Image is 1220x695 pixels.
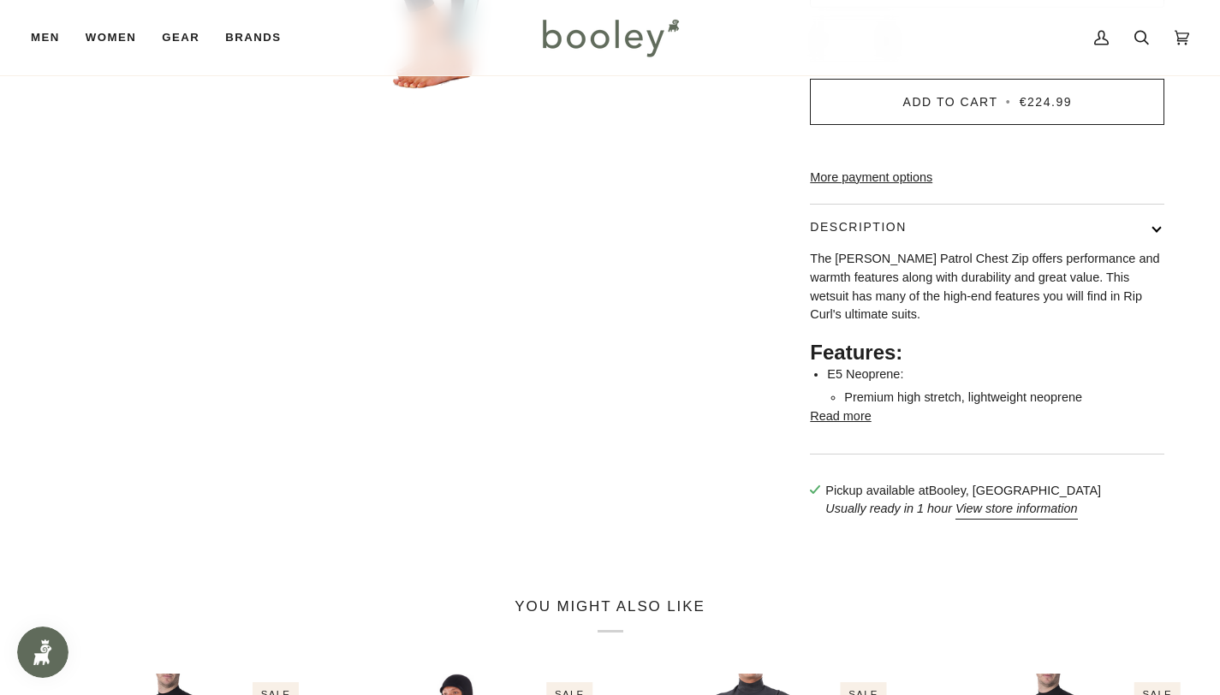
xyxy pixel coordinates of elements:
button: Read more [810,407,871,426]
button: View store information [955,500,1078,519]
p: Pickup available at [825,482,1101,501]
span: Men [31,29,60,46]
span: Gear [162,29,199,46]
img: Booley [535,13,685,62]
p: The [PERSON_NAME] Patrol Chest Zip offers performance and warmth features along with durability a... [810,250,1164,324]
span: • [1003,95,1015,109]
li: E5 Neoprene: [827,365,1164,384]
li: Premium high stretch, lightweight neoprene [844,389,1164,407]
p: Usually ready in 1 hour [825,500,1101,519]
span: Brands [225,29,281,46]
h2: You might also like [31,597,1189,633]
iframe: Button to open loyalty program pop-up [17,627,68,678]
button: Add to Cart • €224.99 [810,79,1164,125]
button: Description [810,205,1164,250]
span: €224.99 [1020,95,1072,109]
span: Women [86,29,136,46]
a: More payment options [810,169,1164,187]
h2: Features: [810,340,1164,365]
strong: Booley, [GEOGRAPHIC_DATA] [929,484,1101,497]
span: Add to Cart [903,95,998,109]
